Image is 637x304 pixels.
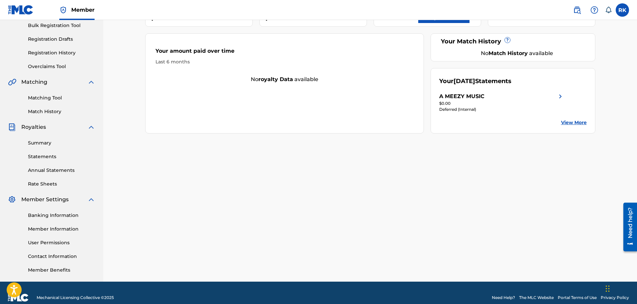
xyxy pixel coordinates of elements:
div: No available [146,75,424,83]
a: Privacy Policy [601,295,629,301]
a: Overclaims Tool [28,63,95,70]
a: Contact Information [28,253,95,260]
a: Member Information [28,226,95,233]
a: Rate Sheets [28,181,95,188]
img: Member Settings [8,196,16,204]
a: Matching Tool [28,94,95,101]
a: The MLC Website [519,295,554,301]
img: expand [87,196,95,204]
a: User Permissions [28,239,95,246]
div: Your Statements [439,77,511,86]
span: Member Settings [21,196,69,204]
a: Annual Statements [28,167,95,174]
img: search [573,6,581,14]
img: MLC Logo [8,5,34,15]
a: Registration History [28,49,95,56]
a: Registration Drafts [28,36,95,43]
a: A MEEZY MUSICright chevron icon$0.00Deferred (Internal) [439,92,564,112]
span: Matching [21,78,47,86]
div: User Menu [616,3,629,17]
div: $0.00 [439,100,564,106]
img: logo [8,294,29,302]
span: Royalties [21,123,46,131]
a: Summary [28,139,95,146]
div: Your amount paid over time [156,47,414,58]
a: Banking Information [28,212,95,219]
iframe: Resource Center [618,200,637,254]
div: Deferred (Internal) [439,106,564,112]
div: A MEEZY MUSIC [439,92,484,100]
a: Bulk Registration Tool [28,22,95,29]
a: View More [561,119,587,126]
a: Need Help? [492,295,515,301]
a: Member Benefits [28,267,95,274]
img: Matching [8,78,16,86]
img: Top Rightsholder [59,6,67,14]
div: Your Match History [439,37,587,46]
a: Statements [28,153,95,160]
a: Public Search [570,3,584,17]
span: [DATE] [454,77,475,85]
div: Last 6 months [156,58,414,65]
span: ? [505,37,510,43]
a: Match History [28,108,95,115]
strong: Match History [488,50,528,56]
strong: royalty data [258,76,293,82]
div: Help [588,3,601,17]
span: Mechanical Licensing Collective © 2025 [37,295,114,301]
a: Portal Terms of Use [558,295,597,301]
img: help [590,6,598,14]
iframe: Chat Widget [604,272,637,304]
img: right chevron icon [556,92,564,100]
img: expand [87,123,95,131]
span: Member [71,6,95,14]
img: expand [87,78,95,86]
div: Drag [606,279,610,299]
div: Notifications [605,7,612,13]
img: Royalties [8,123,16,131]
div: No available [448,49,587,57]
